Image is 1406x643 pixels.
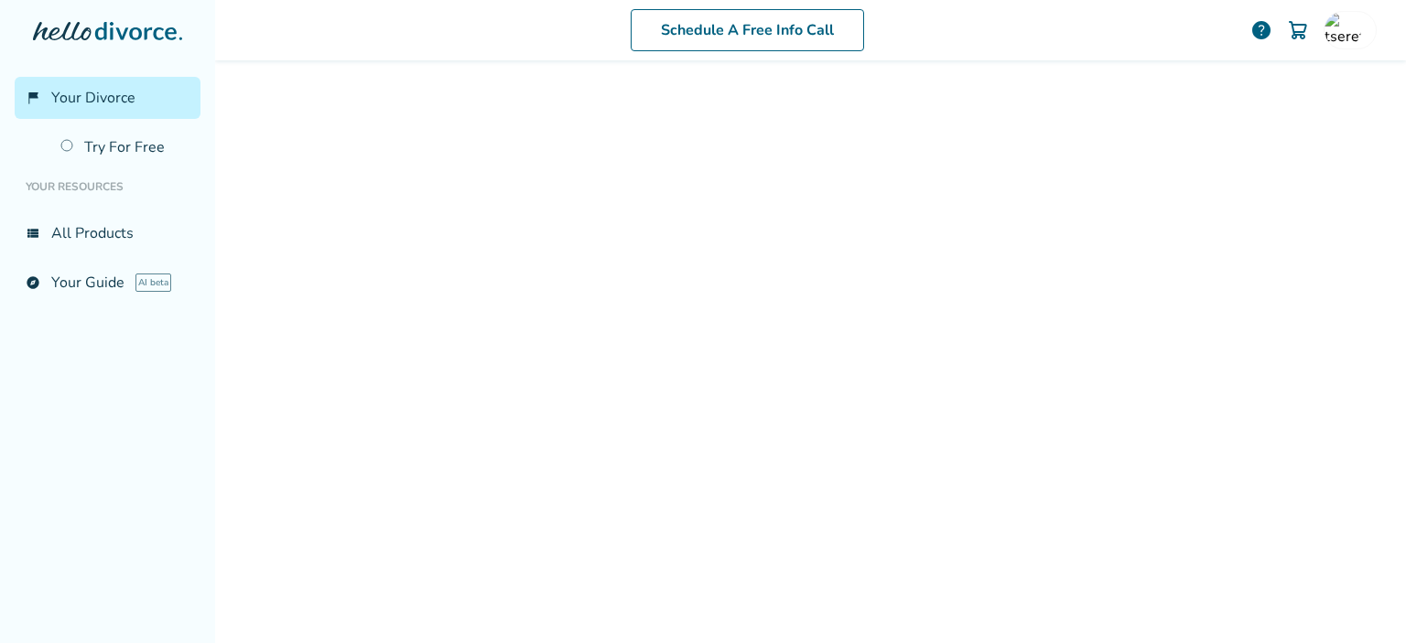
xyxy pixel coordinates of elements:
[26,91,40,105] span: flag_2
[51,88,135,108] span: Your Divorce
[26,226,40,241] span: view_list
[1250,19,1272,41] a: help
[15,262,200,304] a: exploreYour GuideAI beta
[15,168,200,205] li: Your Resources
[1325,12,1361,48] img: tserefina@gmail.com
[631,9,864,51] a: Schedule A Free Info Call
[1287,19,1309,41] img: Cart
[49,126,200,168] a: Try For Free
[15,77,200,119] a: flag_2Your Divorce
[15,212,200,254] a: view_listAll Products
[26,275,40,290] span: explore
[1314,555,1406,643] iframe: Chat Widget
[135,273,171,292] span: AI beta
